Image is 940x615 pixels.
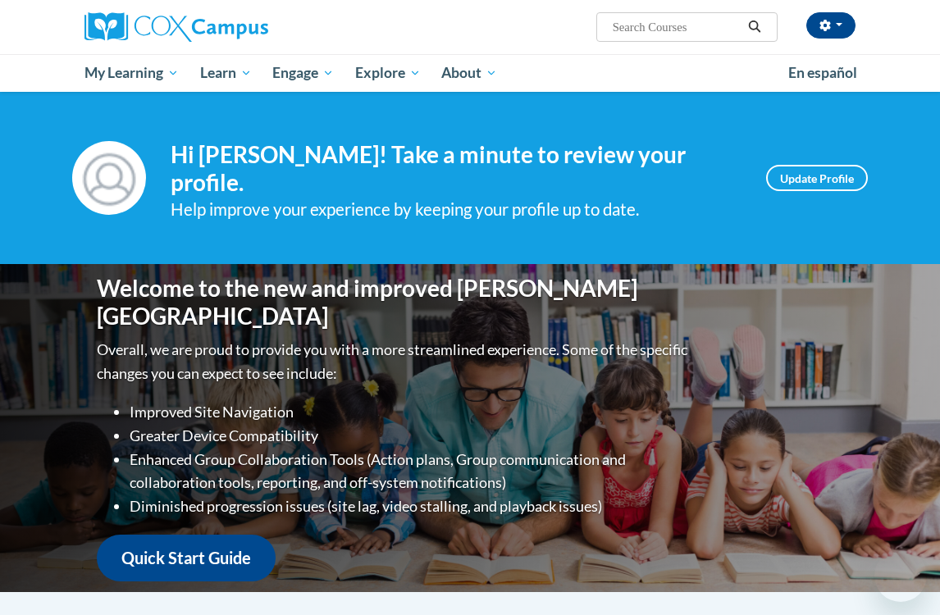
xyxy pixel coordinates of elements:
li: Improved Site Navigation [130,400,691,424]
img: Cox Campus [84,12,268,42]
img: Profile Image [72,141,146,215]
a: Update Profile [766,165,868,191]
a: Explore [345,54,431,92]
a: Quick Start Guide [97,535,276,581]
span: Learn [200,63,252,83]
span: My Learning [84,63,179,83]
li: Greater Device Compatibility [130,424,691,448]
a: Engage [262,54,345,92]
h1: Welcome to the new and improved [PERSON_NAME][GEOGRAPHIC_DATA] [97,275,691,330]
a: Cox Campus [84,12,325,42]
a: Learn [189,54,262,92]
span: About [441,63,497,83]
div: Main menu [72,54,868,92]
button: Search [742,17,767,37]
span: Explore [355,63,421,83]
input: Search Courses [611,17,742,37]
li: Diminished progression issues (site lag, video stalling, and playback issues) [130,494,691,518]
span: En español [788,64,857,81]
li: Enhanced Group Collaboration Tools (Action plans, Group communication and collaboration tools, re... [130,448,691,495]
div: Help improve your experience by keeping your profile up to date. [171,196,742,223]
p: Overall, we are proud to provide you with a more streamlined experience. Some of the specific cha... [97,338,691,385]
a: En español [778,56,868,90]
a: About [431,54,509,92]
span: Engage [272,63,334,83]
h4: Hi [PERSON_NAME]! Take a minute to review your profile. [171,141,742,196]
iframe: Button to launch messaging window [874,549,927,602]
a: My Learning [74,54,189,92]
button: Account Settings [806,12,856,39]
